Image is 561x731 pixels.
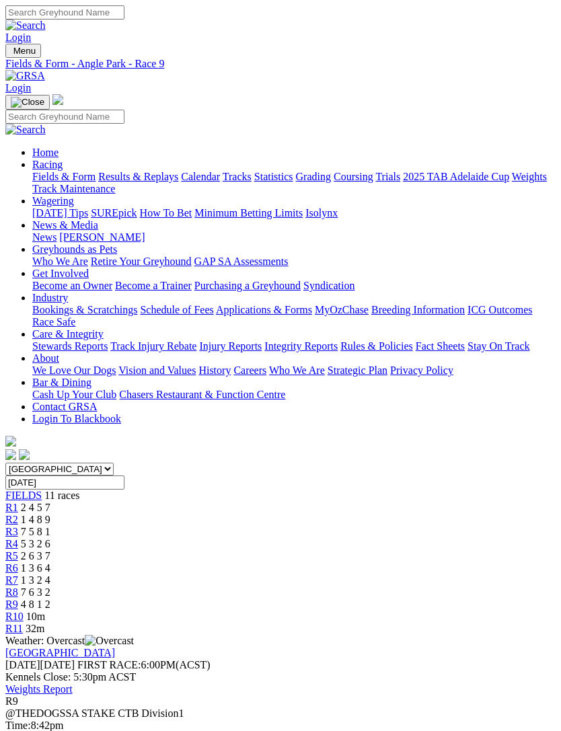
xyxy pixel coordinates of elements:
[269,364,325,376] a: Who We Are
[11,97,44,108] img: Close
[21,562,50,574] span: 1 3 6 4
[32,207,556,219] div: Wagering
[32,171,556,195] div: Racing
[5,5,124,20] input: Search
[5,32,31,43] a: Login
[181,171,220,182] a: Calendar
[32,389,116,400] a: Cash Up Your Club
[32,159,63,170] a: Racing
[5,436,16,447] img: logo-grsa-white.png
[194,207,303,219] a: Minimum Betting Limits
[5,449,16,460] img: facebook.svg
[115,280,192,291] a: Become a Trainer
[19,449,30,460] img: twitter.svg
[32,352,59,364] a: About
[32,280,556,292] div: Get Involved
[467,340,529,352] a: Stay On Track
[91,207,137,219] a: SUREpick
[32,377,91,388] a: Bar & Dining
[416,340,465,352] a: Fact Sheets
[5,58,556,70] a: Fields & Form - Angle Park - Race 9
[21,599,50,610] span: 4 8 1 2
[32,256,88,267] a: Who We Are
[5,20,46,32] img: Search
[5,574,18,586] a: R7
[334,171,373,182] a: Coursing
[32,231,57,243] a: News
[44,490,79,501] span: 11 races
[32,268,89,279] a: Get Involved
[32,280,112,291] a: Become an Owner
[390,364,453,376] a: Privacy Policy
[194,280,301,291] a: Purchasing a Greyhound
[216,304,312,315] a: Applications & Forms
[340,340,413,352] a: Rules & Policies
[5,720,31,731] span: Time:
[223,171,252,182] a: Tracks
[32,207,88,219] a: [DATE] Tips
[5,95,50,110] button: Toggle navigation
[512,171,547,182] a: Weights
[32,316,75,328] a: Race Safe
[5,635,134,646] span: Weather: Overcast
[5,586,18,598] span: R8
[32,413,121,424] a: Login To Blackbook
[5,514,18,525] a: R2
[254,171,293,182] a: Statistics
[32,147,59,158] a: Home
[32,389,556,401] div: Bar & Dining
[21,514,50,525] span: 1 4 8 9
[264,340,338,352] a: Integrity Reports
[32,292,68,303] a: Industry
[296,171,331,182] a: Grading
[403,171,509,182] a: 2025 TAB Adelaide Cup
[32,340,556,352] div: Care & Integrity
[5,526,18,537] a: R3
[5,599,18,610] a: R9
[13,46,36,56] span: Menu
[198,364,231,376] a: History
[77,659,141,670] span: FIRST RACE:
[5,562,18,574] a: R6
[118,364,196,376] a: Vision and Values
[26,623,44,634] span: 32m
[110,340,196,352] a: Track Injury Rebate
[5,623,23,634] a: R11
[32,243,117,255] a: Greyhounds as Pets
[32,364,116,376] a: We Love Our Dogs
[32,219,98,231] a: News & Media
[5,502,18,513] a: R1
[98,171,178,182] a: Results & Replays
[119,389,285,400] a: Chasers Restaurant & Function Centre
[199,340,262,352] a: Injury Reports
[5,475,124,490] input: Select date
[5,659,75,670] span: [DATE]
[140,304,213,315] a: Schedule of Fees
[32,328,104,340] a: Care & Integrity
[5,647,115,658] a: [GEOGRAPHIC_DATA]
[5,490,42,501] a: FIELDS
[5,124,46,136] img: Search
[315,304,369,315] a: MyOzChase
[5,671,556,683] div: Kennels Close: 5:30pm ACST
[77,659,211,670] span: 6:00PM(ACST)
[32,304,556,328] div: Industry
[5,550,18,562] a: R5
[32,195,74,206] a: Wagering
[21,574,50,586] span: 1 3 2 4
[21,526,50,537] span: 7 5 8 1
[375,171,400,182] a: Trials
[5,110,124,124] input: Search
[21,586,50,598] span: 7 6 3 2
[5,695,18,707] span: R9
[5,611,24,622] a: R10
[233,364,266,376] a: Careers
[21,502,50,513] span: 2 4 5 7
